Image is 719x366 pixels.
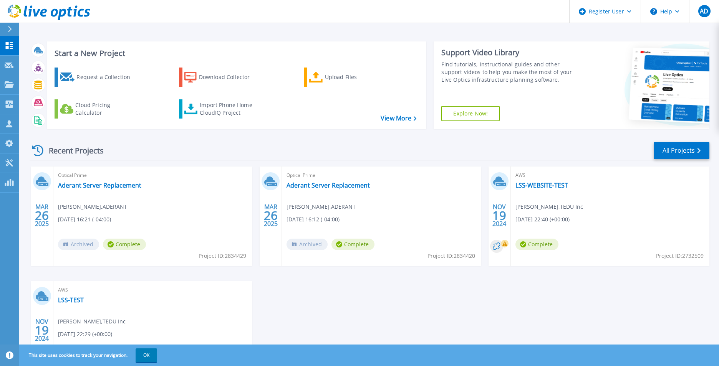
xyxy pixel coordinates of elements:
a: Cloud Pricing Calculator [55,99,140,119]
span: 26 [35,212,49,219]
span: 26 [264,212,278,219]
div: Request a Collection [76,69,138,85]
a: Aderant Server Replacement [58,181,141,189]
span: 19 [35,327,49,333]
span: [PERSON_NAME] , TEDU Inc [58,317,126,326]
div: Find tutorials, instructional guides and other support videos to help you make the most of your L... [441,61,581,84]
a: Aderant Server Replacement [287,181,370,189]
span: 19 [492,212,506,219]
span: Optical Prime [287,171,476,180]
span: AWS [515,171,705,180]
div: Support Video Library [441,48,581,58]
div: Import Phone Home CloudIQ Project [200,101,260,117]
a: Upload Files [304,68,389,87]
span: AWS [58,286,247,294]
div: Recent Projects [30,141,114,160]
div: Download Collector [199,69,260,85]
span: [DATE] 22:29 (+00:00) [58,330,112,338]
span: Project ID: 2732509 [656,252,704,260]
div: MAR 2025 [35,201,49,229]
span: Project ID: 2834429 [199,252,246,260]
a: LSS-WEBSITE-TEST [515,181,568,189]
a: Explore Now! [441,106,500,121]
span: [DATE] 22:40 (+00:00) [515,215,570,224]
span: Complete [103,239,146,250]
span: [DATE] 16:12 (-04:00) [287,215,340,224]
span: Project ID: 2834420 [427,252,475,260]
span: [PERSON_NAME] , ADERANT [287,203,356,211]
div: NOV 2024 [35,316,49,344]
div: MAR 2025 [263,201,278,229]
span: Archived [58,239,99,250]
span: Optical Prime [58,171,247,180]
span: Complete [515,239,558,250]
button: OK [136,348,157,362]
a: View More [381,115,416,122]
span: Archived [287,239,328,250]
div: Cloud Pricing Calculator [75,101,137,117]
span: This site uses cookies to track your navigation. [21,348,157,362]
h3: Start a New Project [55,49,416,58]
span: [PERSON_NAME] , ADERANT [58,203,127,211]
div: NOV 2024 [492,201,507,229]
span: Complete [331,239,374,250]
a: Download Collector [179,68,265,87]
span: AD [700,8,708,14]
span: [PERSON_NAME] , TEDU Inc [515,203,583,211]
a: Request a Collection [55,68,140,87]
a: All Projects [654,142,709,159]
a: LSS-TEST [58,296,84,304]
div: Upload Files [325,69,386,85]
span: [DATE] 16:21 (-04:00) [58,215,111,224]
